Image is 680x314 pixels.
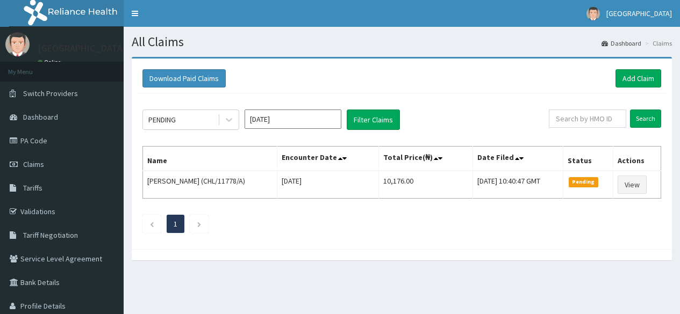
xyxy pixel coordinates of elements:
h1: All Claims [132,35,672,49]
span: [GEOGRAPHIC_DATA] [606,9,672,18]
span: Claims [23,159,44,169]
a: Previous page [149,219,154,229]
button: Download Paid Claims [142,69,226,87]
span: Tariff Negotiation [23,230,78,240]
span: Tariffs [23,183,42,193]
th: Status [563,147,613,171]
a: Dashboard [602,39,641,48]
p: [GEOGRAPHIC_DATA] [38,43,126,53]
input: Select Month and Year [245,109,341,129]
img: User Image [586,7,600,20]
th: Encounter Date [277,147,379,171]
span: Switch Providers [23,89,78,98]
td: 10,176.00 [378,171,473,199]
input: Search [630,109,661,128]
a: Add Claim [615,69,661,87]
a: Next page [197,219,202,229]
span: Dashboard [23,112,58,122]
td: [PERSON_NAME] (CHL/11778/A) [143,171,277,199]
div: PENDING [148,114,176,125]
button: Filter Claims [347,109,400,130]
th: Actions [613,147,661,171]
li: Claims [642,39,672,48]
th: Name [143,147,277,171]
th: Date Filed [473,147,563,171]
td: [DATE] [277,171,379,199]
a: View [618,176,647,194]
th: Total Price(₦) [378,147,473,171]
span: Pending [569,177,598,187]
input: Search by HMO ID [549,109,626,128]
a: Online [38,59,63,66]
td: [DATE] 10:40:47 GMT [473,171,563,199]
img: User Image [5,32,30,56]
a: Page 1 is your current page [174,219,177,229]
